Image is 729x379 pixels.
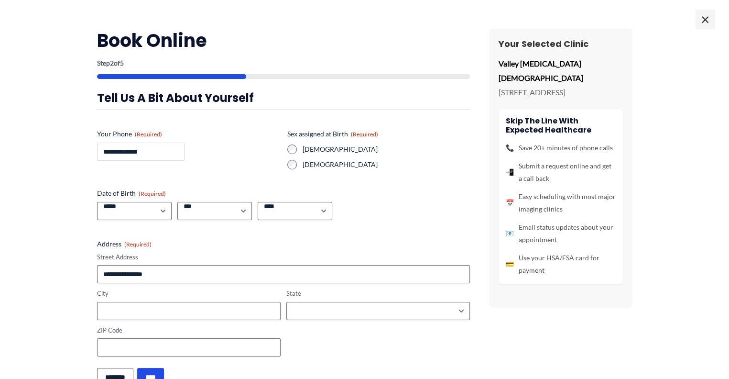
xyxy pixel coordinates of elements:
legend: Address [97,239,152,249]
legend: Sex assigned at Birth [287,129,378,139]
span: (Required) [351,131,378,138]
h3: Your Selected Clinic [499,38,623,49]
span: 📞 [506,142,514,154]
label: ZIP Code [97,326,281,335]
span: (Required) [139,190,166,197]
li: Use your HSA/FSA card for payment [506,252,616,277]
span: 5 [120,59,124,67]
p: Step of [97,60,470,67]
li: Submit a request online and get a call back [506,160,616,185]
li: Email status updates about your appointment [506,221,616,246]
li: Save 20+ minutes of phone calls [506,142,616,154]
label: [DEMOGRAPHIC_DATA] [303,145,470,154]
p: Valley [MEDICAL_DATA] [DEMOGRAPHIC_DATA] [499,56,623,85]
label: [DEMOGRAPHIC_DATA] [303,160,470,169]
span: 📲 [506,166,514,178]
h3: Tell us a bit about yourself [97,90,470,105]
li: Easy scheduling with most major imaging clinics [506,190,616,215]
p: [STREET_ADDRESS] [499,85,623,100]
span: × [696,10,715,29]
span: 💳 [506,258,514,270]
legend: Date of Birth [97,189,166,198]
label: City [97,289,281,298]
span: (Required) [135,131,162,138]
h4: Skip the line with Expected Healthcare [506,116,616,134]
span: (Required) [124,241,152,248]
span: 📧 [506,227,514,240]
label: Street Address [97,253,470,262]
span: 📅 [506,197,514,209]
label: Your Phone [97,129,280,139]
h2: Book Online [97,29,470,52]
span: 2 [110,59,114,67]
label: State [286,289,470,298]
